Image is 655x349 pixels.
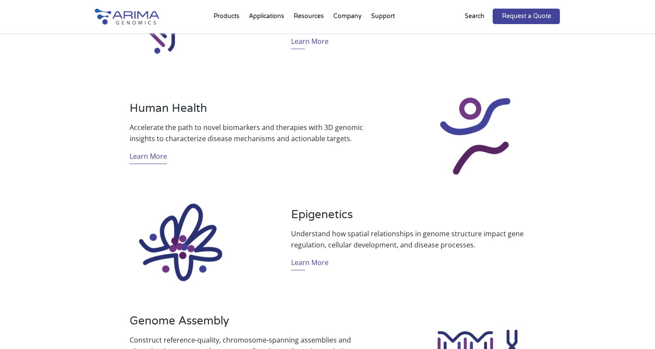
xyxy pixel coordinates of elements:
[130,314,364,334] h3: Genome Assembly
[612,308,655,349] iframe: Chat Widget
[130,102,364,122] h3: Human Health
[130,122,364,144] p: Accelerate the path to novel biomarkers and therapies with 3D genomic insights to characterize di...
[493,9,560,24] a: Request a Quote
[291,257,329,270] a: Learn More
[130,151,167,164] a: Learn More
[291,208,525,228] h3: Epigenetics
[291,36,329,49] a: Learn More
[291,228,525,250] p: Understand how spatial relationships in genome structure impact gene regulation, cellular develop...
[464,11,484,22] p: Search
[423,90,526,182] img: Human Health_Icon_Arima Genomics
[129,194,232,291] img: Epigenetics_Icon_Arima Genomics
[95,9,159,25] img: Arima-Genomics-logo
